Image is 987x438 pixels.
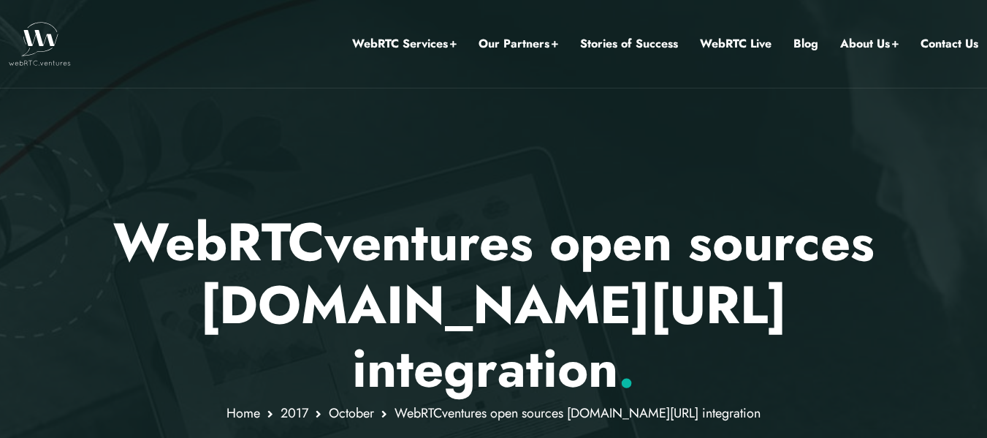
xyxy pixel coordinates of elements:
img: WebRTC.ventures [9,22,71,66]
a: Our Partners [479,34,558,53]
a: About Us [840,34,899,53]
a: October [329,404,374,423]
span: WebRTCventures open sources [DOMAIN_NAME][URL] integration [395,404,761,423]
h1: WebRTCventures open sources [DOMAIN_NAME][URL] integration [66,211,921,400]
a: Stories of Success [580,34,678,53]
a: 2017 [281,404,308,423]
a: Home [226,404,260,423]
a: Blog [793,34,818,53]
span: . [618,331,635,407]
a: Contact Us [921,34,978,53]
a: WebRTC Services [352,34,457,53]
a: WebRTC Live [700,34,771,53]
